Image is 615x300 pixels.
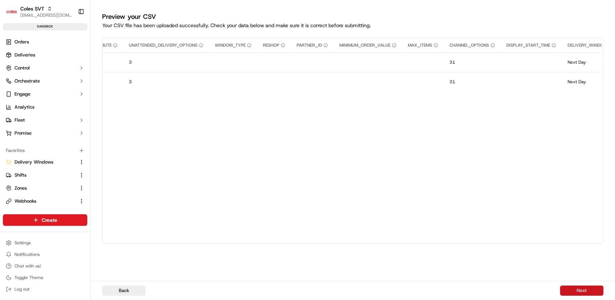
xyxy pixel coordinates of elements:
button: Log out [3,284,87,294]
a: 📗Knowledge Base [4,102,58,115]
button: Edit PARTNER_ID value [297,79,328,84]
button: Control [3,62,87,74]
div: We're available if you need us! [25,76,92,82]
button: Edit MAX_ITEMS value [408,60,438,65]
span: Create [42,216,57,224]
button: Settings [3,238,87,248]
span: Control [14,65,30,71]
img: 1736555255976-a54dd68f-1ca7-489b-9aae-adbdc363a1c4 [7,69,20,82]
span: WINDOW_TYPE [215,42,246,48]
span: Webhooks [14,198,36,204]
button: Edit WINDOW_TYPE value [215,60,251,65]
span: Toggle Theme [14,275,43,280]
span: Settings [14,240,31,246]
span: 3 [129,59,132,65]
img: Coles SVT [6,6,17,17]
span: MAX_ITEMS [408,42,432,48]
button: Edit CHANNEL_OPTIONS value [449,79,495,85]
p: Welcome 👋 [7,29,132,41]
button: Delivery Windows [3,156,87,168]
button: Create [3,214,87,226]
button: Coles SVTColes SVT[EMAIL_ADDRESS][DOMAIN_NAME] [3,3,75,20]
span: Analytics [14,104,34,110]
span: Next Day [568,59,586,65]
span: MINIMUM_ORDER_VALUE [339,42,390,48]
span: 3 [129,79,132,85]
span: Log out [14,286,29,292]
div: 📗 [7,106,13,111]
span: CHANNEL_OPTIONS [449,42,489,48]
span: 31 [449,79,455,85]
span: Delivery Windows [14,159,53,165]
button: [EMAIL_ADDRESS][DOMAIN_NAME] [20,12,72,18]
span: UNATTENDED_DELIVERY_OPTIONS [129,42,197,48]
button: Edit DISPLAY_START_TIME value [506,60,556,65]
span: Knowledge Base [14,105,55,112]
span: RESHOP [263,42,279,48]
button: Back [102,286,146,296]
button: Edit MINIMUM_ORDER_VALUE value [339,79,396,84]
input: Got a question? Start typing here... [19,47,130,54]
p: Your CSV file has been uploaded successfully. Check your data below and make sure it is correct b... [102,22,603,29]
a: Orders [3,36,87,48]
span: Fleet [14,117,25,123]
button: Next [560,286,603,296]
div: sandbox [3,23,87,30]
button: Edit PARTNER_ID value [297,60,328,65]
button: Edit UNATTENDED_DELIVERY_OPTIONS value [129,79,203,85]
button: Edit RESHOP value [263,60,285,65]
button: Edit MAX_ITEMS value [408,79,438,84]
button: Edit UNATTENDED_DELIVERY_OPTIONS value [129,59,203,65]
button: Edit CHANNEL_OPTIONS value [449,59,495,65]
span: Deliveries [14,52,35,58]
img: Nash [7,7,22,22]
button: Notifications [3,249,87,259]
span: Shifts [14,172,26,178]
button: Edit WINDOW_TYPE value [215,79,251,84]
a: Delivery Windows [6,159,76,165]
span: Zones [14,185,27,191]
span: PARTNER_ID [297,42,322,48]
button: Orchestrate [3,75,87,87]
a: Zones [6,185,76,191]
a: Shifts [6,172,76,178]
a: 💻API Documentation [58,102,119,115]
span: API Documentation [68,105,116,112]
button: Shifts [3,169,87,181]
span: Next Day [568,79,586,85]
button: Chat with us! [3,261,87,271]
span: Promise [14,130,32,136]
button: Webhooks [3,195,87,207]
button: Start new chat [123,71,132,80]
button: Fleet [3,114,87,126]
button: Edit DISPLAY_START_TIME value [506,79,556,84]
span: Pylon [72,123,88,128]
a: Webhooks [6,198,76,204]
div: 💻 [61,106,67,111]
span: Orchestrate [14,78,40,84]
a: Powered byPylon [51,122,88,128]
span: 31 [449,59,455,65]
span: Engage [14,91,30,97]
span: Notifications [14,252,40,257]
button: Edit MINIMUM_ORDER_VALUE value [339,60,396,65]
span: DISPLAY_START_TIME [506,42,550,48]
span: Orders [14,39,29,45]
button: Zones [3,182,87,194]
div: Start new chat [25,69,119,76]
span: Chat with us! [14,263,41,269]
button: Engage [3,88,87,100]
a: Analytics [3,101,87,113]
button: Promise [3,127,87,139]
button: Coles SVT [20,5,44,12]
button: Toggle Theme [3,272,87,283]
div: Favorites [3,145,87,156]
a: Deliveries [3,49,87,61]
button: Edit RESHOP value [263,79,285,84]
h1: Preview your CSV [102,12,603,22]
